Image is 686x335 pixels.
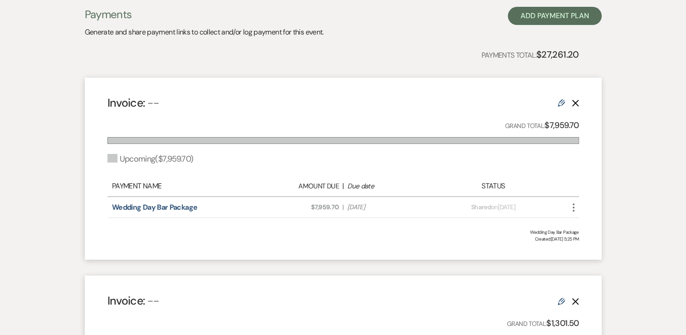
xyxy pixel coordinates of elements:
span: Shared [471,203,491,211]
span: | [342,202,343,212]
span: -- [147,95,160,110]
div: Status [435,181,551,192]
p: Grand Total: [505,119,579,132]
div: Wedding Day Bar Package [107,229,579,236]
div: Amount Due [255,181,339,192]
span: $7,959.70 [255,202,339,212]
div: Upcoming ( $7,959.70 ) [107,153,194,165]
h4: Invoice: [107,293,160,309]
strong: $27,261.20 [536,49,579,60]
p: Payments Total: [481,47,579,62]
span: -- [147,293,160,308]
div: on [DATE] [435,202,551,212]
strong: $7,959.70 [545,120,579,131]
div: | [251,181,436,192]
p: Generate and share payment links to collect and/or log payment for this event. [85,26,324,38]
strong: $1,301.50 [546,318,579,329]
div: Payment Name [112,181,251,192]
h3: Payments [85,7,324,22]
p: Grand Total: [507,317,579,330]
button: Add Payment Plan [508,7,602,25]
span: [DATE] [347,202,431,212]
h4: Invoice: [107,95,160,111]
span: Created: [DATE] 5:25 PM [107,236,579,242]
div: Due date [347,181,431,192]
a: Wedding Day Bar Package [112,202,197,212]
